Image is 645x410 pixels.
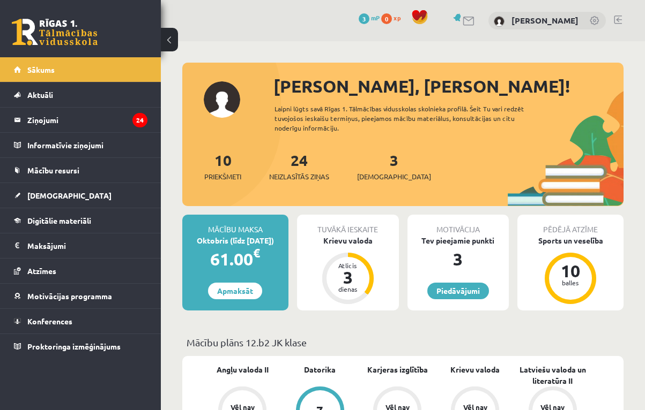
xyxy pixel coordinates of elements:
a: Rīgas 1. Tālmācības vidusskola [12,19,98,45]
a: Digitālie materiāli [14,208,147,233]
a: 0 xp [381,13,406,22]
div: balles [554,279,587,286]
a: Apmaksāt [208,283,262,299]
a: Informatīvie ziņojumi [14,133,147,157]
legend: Informatīvie ziņojumi [27,133,147,157]
a: Sports un veselība 10 balles [517,235,624,306]
div: Tuvākā ieskaite [297,215,399,235]
img: Jānis Krūmiņš [494,16,505,27]
a: Latviešu valoda un literatūra II [514,364,591,386]
div: Tev pieejamie punkti [407,235,509,246]
div: 61.00 [182,246,288,272]
a: Proktoringa izmēģinājums [14,334,147,359]
a: 3[DEMOGRAPHIC_DATA] [357,150,431,182]
p: Mācību plāns 12.b2 JK klase [187,335,619,350]
span: Konferences [27,316,72,326]
a: 24Neizlasītās ziņas [269,150,329,182]
div: Sports un veselība [517,235,624,246]
span: Mācību resursi [27,165,79,175]
a: Angļu valoda II [217,364,269,375]
span: Sākums [27,65,55,74]
a: Atzīmes [14,259,147,283]
div: 3 [407,246,509,272]
div: Krievu valoda [297,235,399,246]
a: Krievu valoda [450,364,500,375]
div: Motivācija [407,215,509,235]
div: Oktobris (līdz [DATE]) [182,235,288,246]
a: Krievu valoda Atlicis 3 dienas [297,235,399,306]
span: Priekšmeti [204,171,241,182]
span: mP [371,13,380,22]
div: 3 [332,269,364,286]
span: € [253,245,260,261]
div: Atlicis [332,262,364,269]
span: Atzīmes [27,266,56,276]
a: Motivācijas programma [14,284,147,308]
a: Ziņojumi24 [14,108,147,132]
a: Aktuāli [14,82,147,107]
span: [DEMOGRAPHIC_DATA] [357,171,431,182]
div: Pēdējā atzīme [517,215,624,235]
a: Maksājumi [14,233,147,258]
a: Sākums [14,57,147,82]
a: 10Priekšmeti [204,150,241,182]
span: Digitālie materiāli [27,216,91,225]
a: Piedāvājumi [427,283,489,299]
div: dienas [332,286,364,292]
span: Motivācijas programma [27,291,112,301]
legend: Maksājumi [27,233,147,258]
i: 24 [132,113,147,127]
span: Proktoringa izmēģinājums [27,341,121,351]
span: Aktuāli [27,90,53,100]
div: 10 [554,262,587,279]
div: Mācību maksa [182,215,288,235]
a: [DEMOGRAPHIC_DATA] [14,183,147,208]
div: Laipni lūgts savā Rīgas 1. Tālmācības vidusskolas skolnieka profilā. Šeit Tu vari redzēt tuvojošo... [275,104,539,133]
a: Datorika [304,364,336,375]
a: Mācību resursi [14,158,147,183]
a: Konferences [14,309,147,333]
div: [PERSON_NAME], [PERSON_NAME]! [273,73,624,99]
a: 3 mP [359,13,380,22]
span: xp [394,13,401,22]
span: [DEMOGRAPHIC_DATA] [27,191,112,200]
a: Karjeras izglītība [367,364,428,375]
span: Neizlasītās ziņas [269,171,329,182]
a: [PERSON_NAME] [511,15,579,26]
legend: Ziņojumi [27,108,147,132]
span: 0 [381,13,392,24]
span: 3 [359,13,369,24]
